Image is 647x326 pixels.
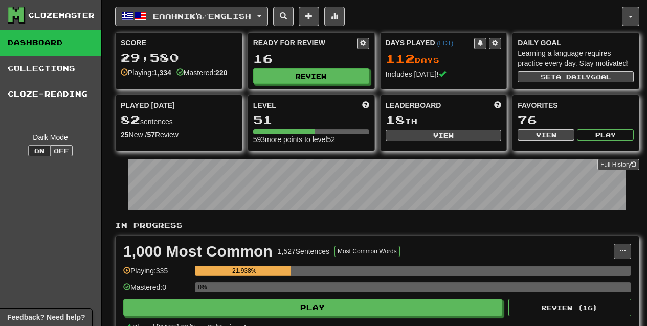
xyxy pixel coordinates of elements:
[386,52,502,65] div: Day s
[386,100,441,110] span: Leaderboard
[273,7,294,26] button: Search sentences
[518,129,574,141] button: View
[362,100,369,110] span: Score more points to level up
[324,7,345,26] button: More stats
[121,38,237,48] div: Score
[121,67,171,78] div: Playing:
[7,312,85,322] span: Open feedback widget
[278,246,329,257] div: 1,527 Sentences
[115,220,639,230] p: In Progress
[253,52,369,65] div: 16
[153,12,251,20] span: Ελληνικά / English
[518,38,634,48] div: Daily Goal
[299,7,319,26] button: Add sentence to collection
[518,71,634,82] button: Seta dailygoal
[121,112,140,127] span: 82
[176,67,228,78] div: Mastered:
[494,100,501,110] span: This week in points, UTC
[121,131,129,139] strong: 25
[123,266,190,283] div: Playing: 335
[518,48,634,68] div: Learning a language requires practice every day. Stay motivated!
[123,282,190,299] div: Mastered: 0
[253,68,369,84] button: Review
[50,145,73,156] button: Off
[334,246,400,257] button: Most Common Words
[115,7,268,26] button: Ελληνικά/English
[508,299,631,316] button: Review (16)
[597,159,639,170] a: Full History
[121,100,175,110] span: Played [DATE]
[121,113,237,127] div: sentences
[253,134,369,145] div: 593 more points to level 52
[253,113,369,126] div: 51
[8,132,93,143] div: Dark Mode
[386,130,502,141] button: View
[28,10,95,20] div: Clozemaster
[28,145,51,156] button: On
[153,68,171,77] strong: 1,334
[577,129,634,141] button: Play
[386,112,405,127] span: 18
[253,38,357,48] div: Ready for Review
[437,40,453,47] a: (EDT)
[198,266,291,276] div: 21.938%
[386,69,502,79] div: Includes [DATE]!
[386,38,475,48] div: Days Played
[121,51,237,64] div: 29,580
[386,113,502,127] div: th
[556,73,591,80] span: a daily
[121,130,237,140] div: New / Review
[386,51,415,65] span: 112
[123,299,502,316] button: Play
[518,113,634,126] div: 76
[518,100,634,110] div: Favorites
[215,68,227,77] strong: 220
[147,131,155,139] strong: 57
[253,100,276,110] span: Level
[123,244,273,259] div: 1,000 Most Common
